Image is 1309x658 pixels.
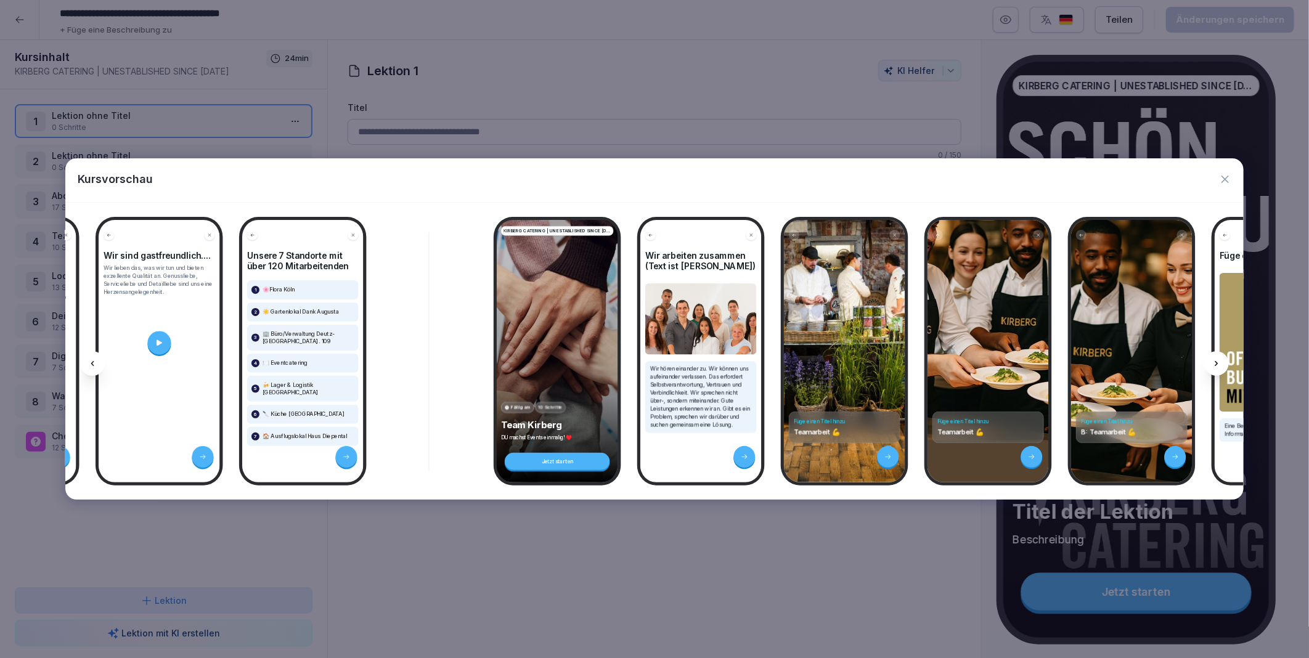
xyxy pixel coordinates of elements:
[78,171,153,187] p: Kursvorschau
[254,433,257,441] p: 7
[539,404,563,411] p: 10 Schritte
[1082,418,1183,425] h4: Füge einen Titel hinzu
[1082,428,1183,437] p: B: Teamarbeit 💪
[794,418,895,425] h4: Füge einen Titel hinzu
[794,428,895,437] p: Teamarbeit 💪
[104,251,215,261] h4: Wir sind gastfreundlich....
[501,434,614,441] p: DU machst Events einmalig! ♥️
[254,385,257,392] p: 5
[263,381,354,396] p: 🍻 Lager & Logistik [GEOGRAPHIC_DATA]
[247,251,359,272] h4: Unsere 7 Standorte mit über 120 Mitarbeitenden
[501,419,614,431] p: Team Kirberg
[263,433,348,441] p: 🏠 Ausflugslokal Haus Diepental
[645,283,757,355] img: Bild und Text Vorschau
[263,411,345,418] p: 🔪 Küche [GEOGRAPHIC_DATA]
[938,418,1039,425] h4: Füge einen Titel hinzu
[254,309,257,316] p: 2
[645,251,757,272] h4: Wir arbeiten zusammen (Text ist [PERSON_NAME])
[263,286,295,294] p: 🌸Flora Köln
[938,428,1039,437] p: Teamarbeit 💪
[263,309,339,316] p: ☀️ Gartenlokal Dank Augusta
[504,228,611,235] p: KIRBERG CATERING | UNESTABLISHED SINCE [DATE]
[263,360,308,367] p: 🍽️ Eventcatering
[104,264,215,296] p: Wir lieben das, was wir tun und bieten exzellente Qualität an. Genussliebe, Serviceliebe und Deta...
[505,453,610,470] div: Jetzt starten
[254,360,257,367] p: 4
[254,334,257,341] p: 3
[263,330,354,345] p: 🏢 Büro/Verwaltung Deutz-[GEOGRAPHIC_DATA]. 109
[254,411,257,418] p: 6
[650,365,752,429] p: Wir hören einander zu. Wir können uns aufeinander verlassen. Das erfordert Selbstverantwortung, V...
[255,286,256,294] p: 1
[512,404,531,411] p: Fällig am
